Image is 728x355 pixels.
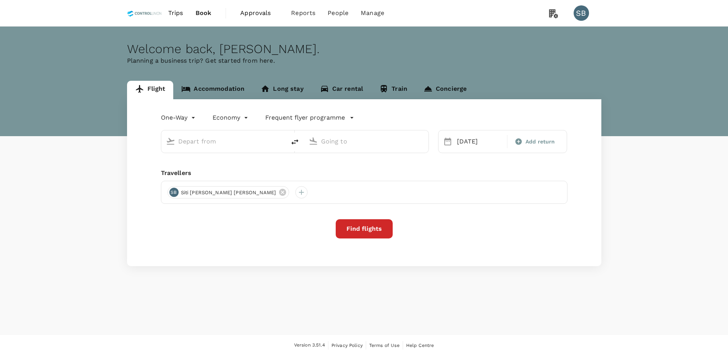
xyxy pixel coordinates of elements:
div: One-Way [161,112,197,124]
p: Planning a business trip? Get started from here. [127,56,601,65]
button: Frequent flyer programme [265,113,354,122]
a: Concierge [415,81,475,99]
span: Terms of Use [369,343,400,348]
a: Car rental [312,81,372,99]
div: SBSiti [PERSON_NAME] [PERSON_NAME] [167,186,290,198]
span: Trips [168,8,183,18]
button: Open [280,140,282,142]
a: Flight [127,81,174,99]
span: Approvals [240,8,279,18]
span: Reports [291,8,315,18]
img: Control Union Malaysia Sdn. Bhd. [127,5,162,22]
div: Travellers [161,168,567,178]
div: Economy [213,112,250,124]
span: Version 3.51.4 [294,342,325,349]
input: Depart from [178,135,269,147]
a: Help Centre [406,341,434,350]
span: People [328,8,348,18]
button: Find flights [336,219,393,238]
button: Open [423,140,425,142]
span: Book [196,8,212,18]
div: Welcome back , [PERSON_NAME] . [127,42,601,56]
a: Train [371,81,415,99]
span: Siti [PERSON_NAME] [PERSON_NAME] [176,189,281,197]
div: SB [169,188,179,197]
input: Going to [321,135,412,147]
span: Manage [361,8,384,18]
a: Long stay [253,81,311,99]
a: Accommodation [173,81,253,99]
span: Help Centre [406,343,434,348]
button: delete [286,133,304,151]
span: Privacy Policy [331,343,363,348]
span: Add return [525,138,555,146]
div: SB [574,5,589,21]
p: Frequent flyer programme [265,113,345,122]
div: [DATE] [454,134,505,149]
a: Terms of Use [369,341,400,350]
a: Privacy Policy [331,341,363,350]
